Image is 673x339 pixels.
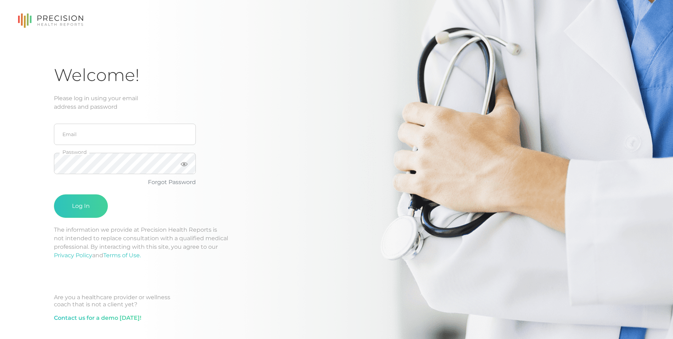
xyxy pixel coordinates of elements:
[54,65,619,86] h1: Welcome!
[54,294,619,308] div: Are you a healthcare provider or wellness coach that is not a client yet?
[103,252,141,259] a: Terms of Use.
[54,94,619,111] div: Please log in using your email address and password
[54,252,92,259] a: Privacy Policy
[54,124,196,145] input: Email
[54,314,141,322] a: Contact us for a demo [DATE]!
[148,179,196,185] a: Forgot Password
[54,194,108,218] button: Log In
[54,226,619,260] p: The information we provide at Precision Health Reports is not intended to replace consultation wi...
